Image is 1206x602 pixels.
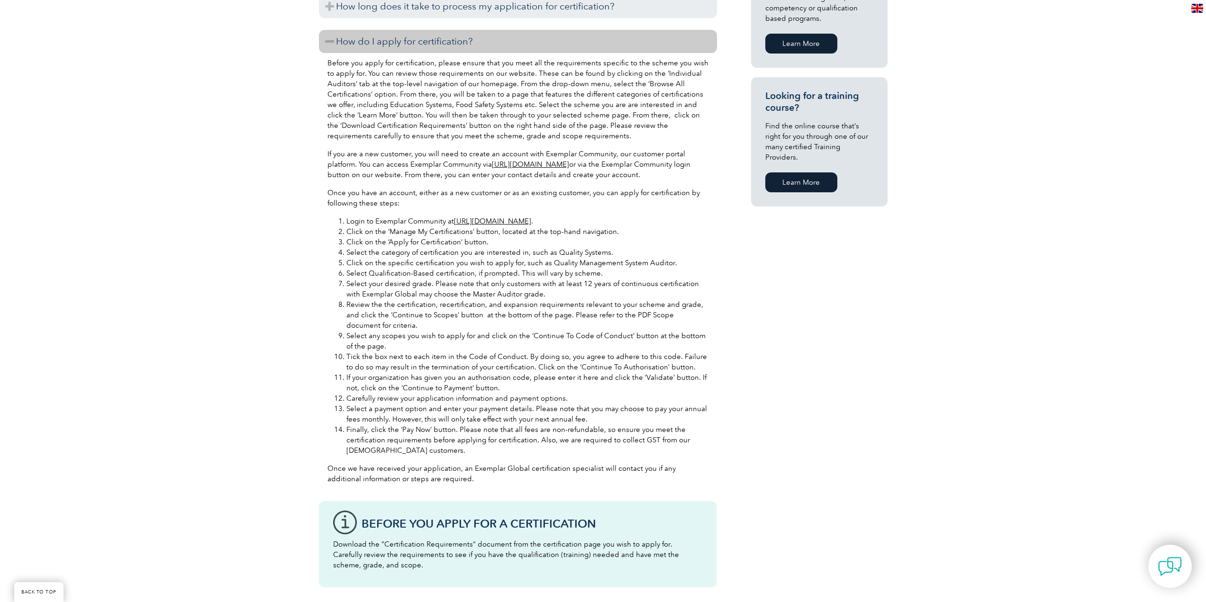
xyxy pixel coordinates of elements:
p: If you are a new customer, you will need to create an account with Exemplar Community, our custom... [327,149,708,180]
img: contact-chat.png [1158,555,1182,578]
li: Select the category of certification you are interested in, such as Quality Systems. [346,247,708,258]
a: [URL][DOMAIN_NAME] [492,160,569,169]
li: Select a payment option and enter your payment details. Please note that you may choose to pay yo... [346,404,708,424]
li: Finally, click the ‘Pay Now’ button. Please note that all fees are non-refundable, so ensure you ... [346,424,708,456]
h3: How do I apply for certification? [319,30,717,53]
h3: Looking for a training course? [765,90,873,114]
li: Select any scopes you wish to apply for and click on the ‘Continue To Code of Conduct’ button at ... [346,331,708,351]
li: Tick the box next to each item in the Code of Conduct. By doing so, you agree to adhere to this c... [346,351,708,372]
a: BACK TO TOP [14,582,63,602]
li: If your organization has given you an authorisation code, please enter it here and click the ‘Val... [346,372,708,393]
li: Select Qualification-Based certification, if prompted. This will vary by scheme. [346,268,708,279]
p: Once we have received your application, an Exemplar Global certification specialist will contact ... [327,463,708,484]
a: [URL][DOMAIN_NAME] [454,217,531,225]
li: Select your desired grade. Please note that only customers with at least 12 years of continuous c... [346,279,708,299]
a: Learn More [765,34,837,54]
p: Find the online course that’s right for you through one of our many certified Training Providers. [765,121,873,162]
p: Before you apply for certification, please ensure that you meet all the requirements specific to ... [327,58,708,141]
li: Login to Exemplar Community at . [346,216,708,226]
h3: Before You Apply For a Certification [362,518,703,530]
li: Review the the certification, recertification, and expansion requirements relevant to your scheme... [346,299,708,331]
li: Carefully review your application information and payment options. [346,393,708,404]
li: Click on the ‘Manage My Certifications’ button, located at the top-hand navigation. [346,226,708,237]
li: Click on the specific certification you wish to apply for, such as Quality Management System Audi... [346,258,708,268]
p: Once you have an account, either as a new customer or as an existing customer, you can apply for ... [327,188,708,208]
li: Click on the ‘Apply for Certification’ button. [346,237,708,247]
img: en [1191,4,1203,13]
a: Learn More [765,172,837,192]
p: Download the “Certification Requirements” document from the certification page you wish to apply ... [333,539,703,570]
